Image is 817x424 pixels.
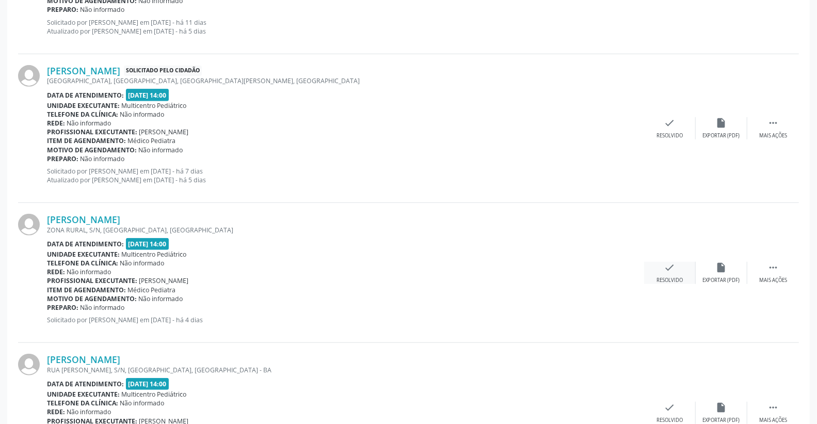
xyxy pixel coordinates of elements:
b: Telefone da clínica: [47,110,118,119]
b: Rede: [47,119,65,128]
span: Médico Pediatra [128,136,176,145]
p: Solicitado por [PERSON_NAME] em [DATE] - há 4 dias [47,316,644,324]
b: Item de agendamento: [47,286,126,294]
b: Unidade executante: [47,390,120,399]
b: Item de agendamento: [47,136,126,145]
span: Não informado [139,146,183,154]
span: Não informado [67,407,111,416]
b: Unidade executante: [47,250,120,259]
b: Preparo: [47,303,78,312]
i: check [664,262,676,273]
div: [GEOGRAPHIC_DATA], [GEOGRAPHIC_DATA], [GEOGRAPHIC_DATA][PERSON_NAME], [GEOGRAPHIC_DATA] [47,76,644,85]
b: Data de atendimento: [47,380,124,388]
img: img [18,354,40,375]
b: Preparo: [47,154,78,163]
b: Telefone da clínica: [47,399,118,407]
span: [PERSON_NAME] [139,276,189,285]
a: [PERSON_NAME] [47,354,120,365]
b: Data de atendimento: [47,240,124,248]
div: Exportar (PDF) [703,277,740,284]
span: Multicentro Pediátrico [122,390,187,399]
span: Não informado [120,399,165,407]
i: check [664,402,676,413]
div: RUA [PERSON_NAME], S/N, [GEOGRAPHIC_DATA], [GEOGRAPHIC_DATA] - BA [47,366,644,374]
span: [DATE] 14:00 [126,238,169,250]
b: Rede: [47,407,65,416]
div: Mais ações [759,417,787,424]
div: Resolvido [656,132,683,139]
b: Unidade executante: [47,101,120,110]
span: Não informado [120,259,165,268]
img: img [18,65,40,87]
b: Motivo de agendamento: [47,146,137,154]
i: check [664,117,676,129]
span: Não informado [67,119,111,128]
div: Resolvido [656,417,683,424]
div: ZONA RURAL, S/N, [GEOGRAPHIC_DATA], [GEOGRAPHIC_DATA] [47,226,644,234]
span: Não informado [120,110,165,119]
i: insert_drive_file [716,402,727,413]
b: Profissional executante: [47,128,137,136]
div: Mais ações [759,132,787,139]
img: img [18,214,40,235]
i: insert_drive_file [716,117,727,129]
span: Não informado [81,303,125,312]
span: Médico Pediatra [128,286,176,294]
i:  [767,402,779,413]
b: Telefone da clínica: [47,259,118,268]
span: Multicentro Pediátrico [122,101,187,110]
b: Profissional executante: [47,276,137,285]
div: Mais ações [759,277,787,284]
span: Não informado [81,154,125,163]
span: Solicitado pelo cidadão [124,66,202,76]
p: Solicitado por [PERSON_NAME] em [DATE] - há 11 dias Atualizado por [PERSON_NAME] em [DATE] - há 5... [47,18,644,36]
div: Exportar (PDF) [703,417,740,424]
i:  [767,117,779,129]
div: Resolvido [656,277,683,284]
div: Exportar (PDF) [703,132,740,139]
b: Data de atendimento: [47,91,124,100]
span: [DATE] 14:00 [126,378,169,390]
i: insert_drive_file [716,262,727,273]
span: [DATE] 14:00 [126,89,169,101]
span: Multicentro Pediátrico [122,250,187,259]
b: Rede: [47,268,65,276]
b: Preparo: [47,5,78,14]
i:  [767,262,779,273]
span: [PERSON_NAME] [139,128,189,136]
span: Não informado [67,268,111,276]
span: Não informado [81,5,125,14]
a: [PERSON_NAME] [47,65,120,76]
span: Não informado [139,294,183,303]
a: [PERSON_NAME] [47,214,120,225]
b: Motivo de agendamento: [47,294,137,303]
p: Solicitado por [PERSON_NAME] em [DATE] - há 7 dias Atualizado por [PERSON_NAME] em [DATE] - há 5 ... [47,167,644,184]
